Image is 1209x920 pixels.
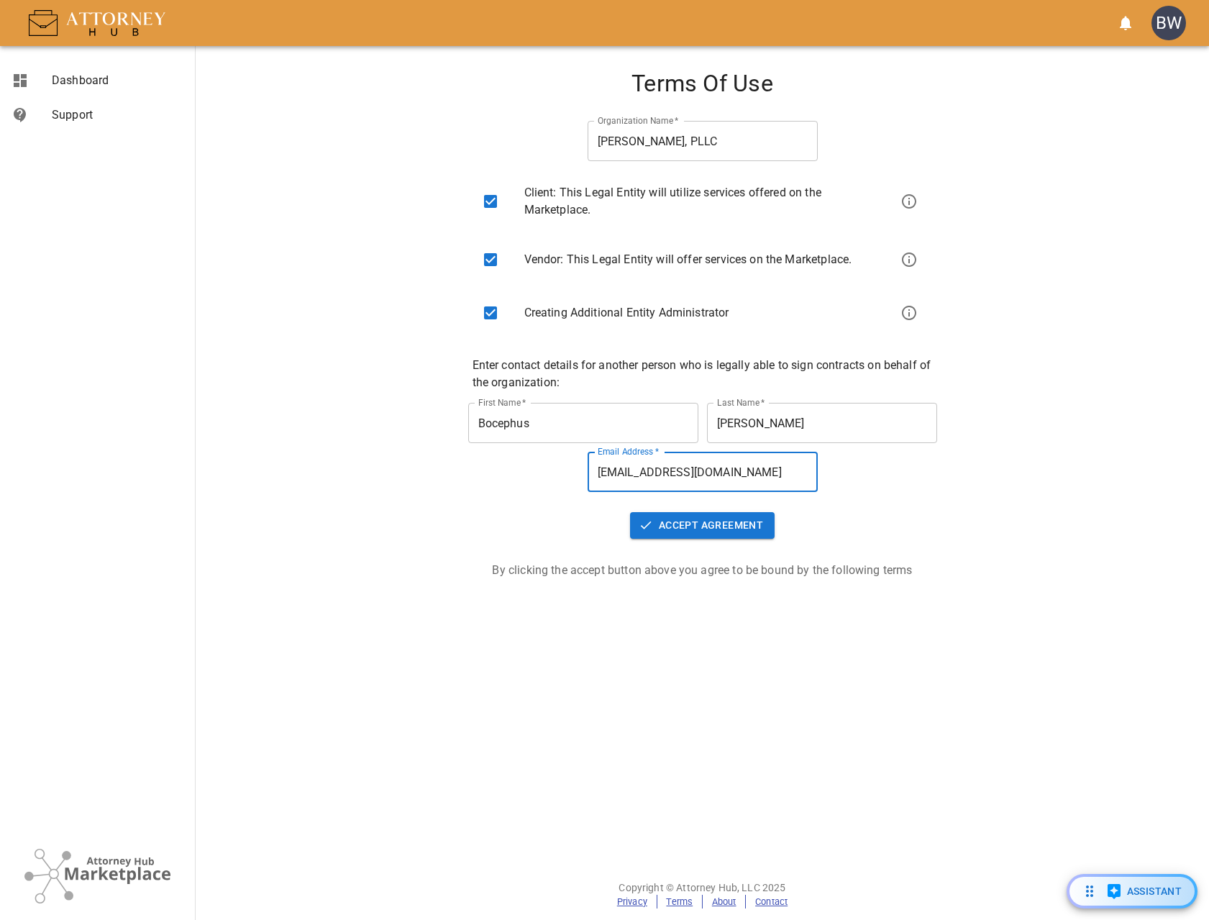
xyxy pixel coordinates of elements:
span: Support [52,106,183,124]
h4: Terms Of Use [207,69,1197,98]
button: Setting this option will allow your Legal Entity to act as a Vendor on the Marketplace. This opti... [897,247,921,272]
p: Enter contact details for another person who is legally able to sign contracts on behalf of the o... [473,357,933,391]
img: AttorneyHub Logo [29,10,165,36]
label: First Name [478,396,526,409]
div: Client: This Legal Entity will utilize services offered on the Marketplace. [484,176,898,227]
span: Creating Additional Entity Administrator [524,304,864,322]
p: By clicking the accept button above you agree to be bound by the following terms [288,562,1117,579]
span: Vendor: This Legal Entity will offer services on the Marketplace. [524,251,864,268]
label: Last Name [717,396,765,409]
label: Email Address [598,445,659,457]
button: Setting this option will allow your Legal Entity to act as a client on the Marketplace. This opti... [897,189,921,214]
span: Client: This Legal Entity will utilize services offered on the Marketplace. [524,184,864,219]
a: About [712,896,736,907]
a: Contact [755,896,788,907]
label: Organization Name [598,114,678,127]
a: Privacy [617,896,647,907]
p: Copyright © Attorney Hub, LLC 2025 [196,880,1209,895]
div: Vendor: This Legal Entity will offer services on the Marketplace. [484,239,898,281]
button: You can skip creating an additional Legal Entity Administrator fow now, and create one or more ad... [897,301,921,325]
div: Creating Additional Entity Administrator [484,292,898,334]
div: BW [1151,6,1186,40]
button: Accept Agreement [630,512,775,539]
span: Dashboard [52,72,183,89]
img: Attorney Hub Marketplace [24,849,170,903]
a: Terms [666,896,693,907]
button: open notifications menu [1108,6,1143,40]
